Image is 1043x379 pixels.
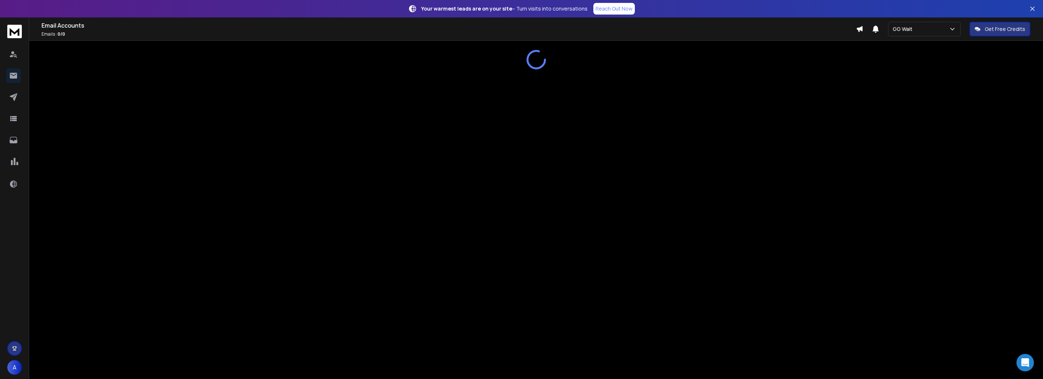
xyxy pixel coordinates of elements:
button: A [7,360,22,375]
p: Get Free Credits [985,25,1025,33]
strong: Your warmest leads are on your site [421,5,512,12]
p: Emails : [41,31,856,37]
span: 0 / 0 [57,31,65,37]
div: Open Intercom Messenger [1016,354,1034,371]
button: Get Free Credits [970,22,1030,36]
img: logo [7,25,22,38]
p: GG Wait [893,25,915,33]
h1: Email Accounts [41,21,856,30]
a: Reach Out Now [593,3,635,15]
p: – Turn visits into conversations [421,5,588,12]
p: Reach Out Now [596,5,633,12]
